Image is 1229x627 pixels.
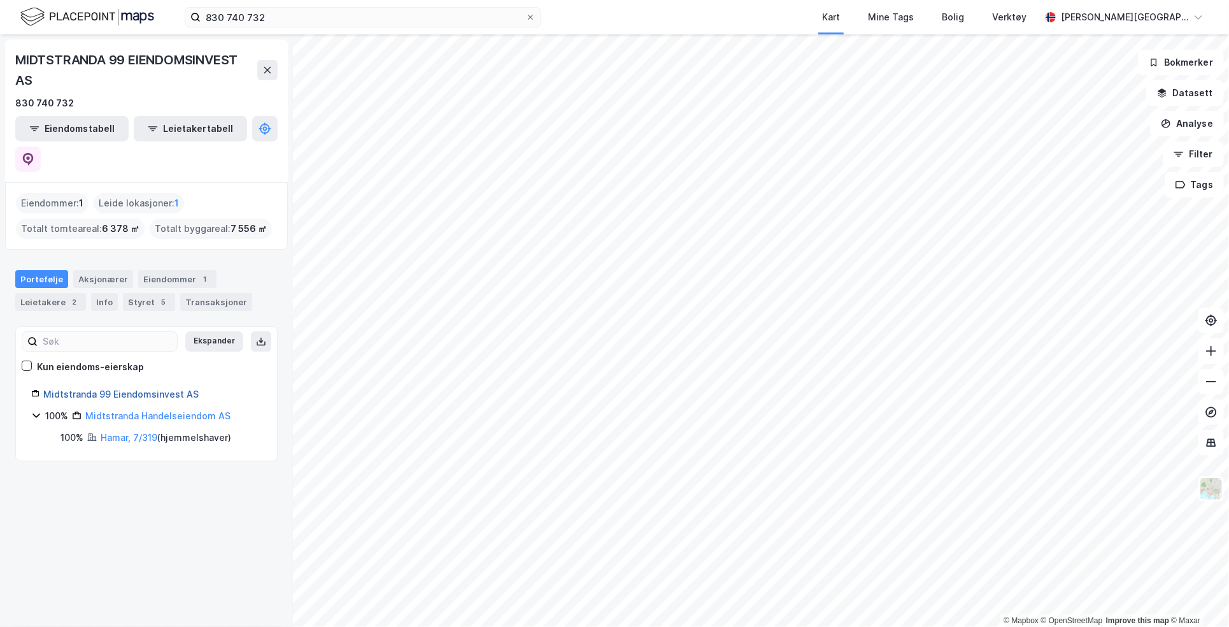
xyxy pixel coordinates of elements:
div: 830 740 732 [15,96,74,111]
iframe: Chat Widget [1165,566,1229,627]
div: Transaksjoner [180,293,252,311]
div: MIDTSTRANDA 99 EIENDOMSINVEST AS [15,50,257,90]
div: Aksjonærer [73,270,133,288]
button: Ekspander [185,331,243,352]
div: [PERSON_NAME][GEOGRAPHIC_DATA] [1061,10,1188,25]
button: Datasett [1146,80,1224,106]
button: Filter [1163,141,1224,167]
div: Kart [822,10,840,25]
div: Leide lokasjoner : [94,193,184,213]
button: Eiendomstabell [15,116,129,141]
a: Improve this map [1106,616,1169,625]
button: Analyse [1150,111,1224,136]
div: Totalt byggareal : [150,219,272,239]
div: Totalt tomteareal : [16,219,145,239]
div: Eiendommer : [16,193,89,213]
div: ( hjemmelshaver ) [101,430,231,445]
button: Leietakertabell [134,116,247,141]
button: Bokmerker [1138,50,1224,75]
span: 1 [174,196,179,211]
div: Info [91,293,118,311]
div: 100% [60,430,83,445]
div: 2 [68,296,81,308]
input: Søk [38,332,177,351]
input: Søk på adresse, matrikkel, gårdeiere, leietakere eller personer [201,8,525,27]
div: Styret [123,293,175,311]
div: 100% [45,408,68,424]
div: Kun eiendoms-eierskap [37,359,144,375]
div: Portefølje [15,270,68,288]
div: Eiendommer [138,270,217,288]
div: Verktøy [992,10,1027,25]
span: 6 378 ㎡ [102,221,139,236]
div: 5 [157,296,170,308]
div: Bolig [942,10,964,25]
a: Midtstranda Handelseiendom AS [85,410,231,421]
div: Mine Tags [868,10,914,25]
button: Tags [1165,172,1224,198]
div: Leietakere [15,293,86,311]
a: OpenStreetMap [1041,616,1103,625]
span: 7 556 ㎡ [231,221,267,236]
a: Midtstranda 99 Eiendomsinvest AS [43,389,199,400]
a: Hamar, 7/319 [101,432,157,443]
div: 1 [199,273,211,285]
img: Z [1199,477,1223,501]
a: Mapbox [1004,616,1039,625]
img: logo.f888ab2527a4732fd821a326f86c7f29.svg [20,6,154,28]
div: Kontrollprogram for chat [1165,566,1229,627]
span: 1 [79,196,83,211]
